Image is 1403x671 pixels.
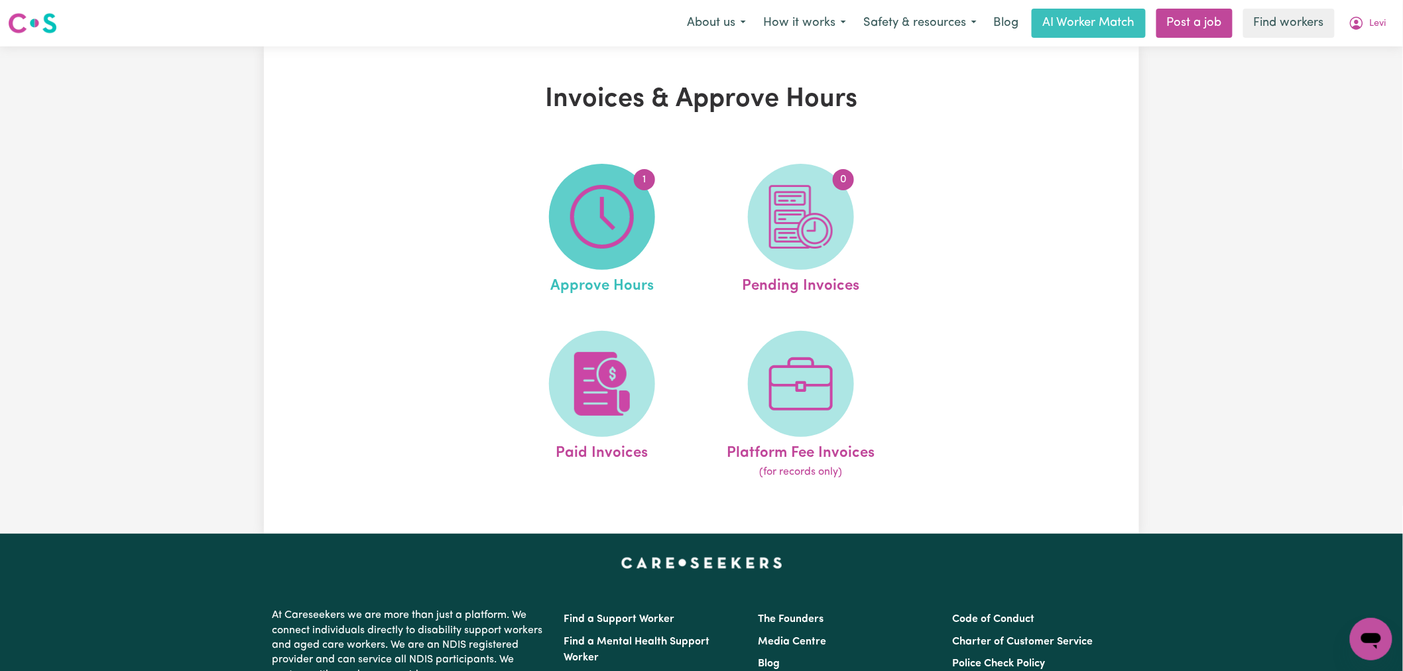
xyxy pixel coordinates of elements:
[507,164,698,298] a: Approve Hours
[833,169,854,190] span: 0
[1370,17,1386,31] span: Levi
[953,637,1093,647] a: Charter of Customer Service
[678,9,755,37] button: About us
[564,637,709,663] a: Find a Mental Health Support Worker
[8,11,57,35] img: Careseekers logo
[742,270,859,298] span: Pending Invoices
[985,9,1026,38] a: Blog
[758,637,826,647] a: Media Centre
[1340,9,1395,37] button: My Account
[953,658,1046,669] a: Police Check Policy
[556,437,648,465] span: Paid Invoices
[564,614,674,625] a: Find a Support Worker
[727,437,875,465] span: Platform Fee Invoices
[634,169,655,190] span: 1
[759,464,842,480] span: (for records only)
[705,331,896,481] a: Platform Fee Invoices(for records only)
[758,658,780,669] a: Blog
[1156,9,1233,38] a: Post a job
[1032,9,1146,38] a: AI Worker Match
[855,9,985,37] button: Safety & resources
[550,270,654,298] span: Approve Hours
[418,84,985,115] h1: Invoices & Approve Hours
[507,331,698,481] a: Paid Invoices
[1243,9,1335,38] a: Find workers
[953,614,1035,625] a: Code of Conduct
[758,614,823,625] a: The Founders
[8,8,57,38] a: Careseekers logo
[755,9,855,37] button: How it works
[705,164,896,298] a: Pending Invoices
[621,558,782,568] a: Careseekers home page
[1350,618,1392,660] iframe: Button to launch messaging window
